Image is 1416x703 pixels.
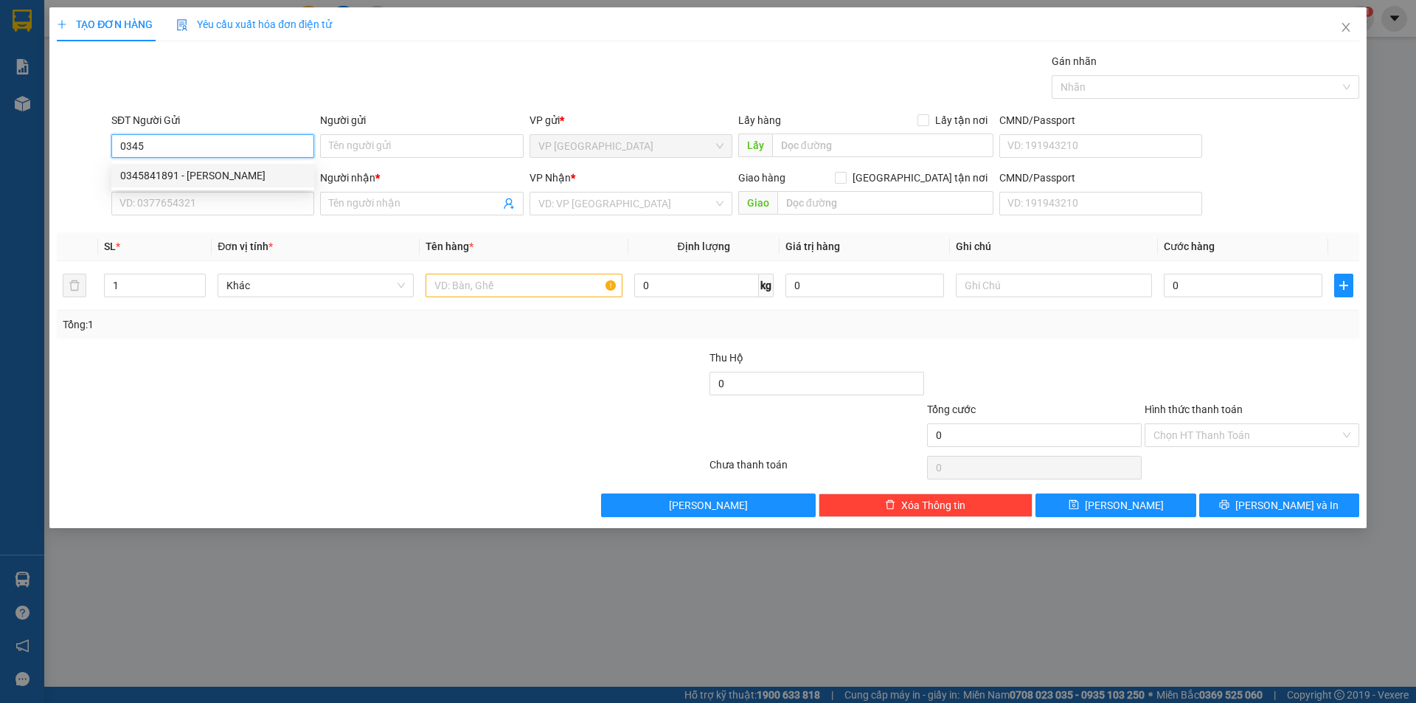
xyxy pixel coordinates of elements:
input: VD: Bàn, Ghế [426,274,622,297]
span: close [1340,21,1352,33]
span: delete [885,499,895,511]
span: TẠO ĐƠN HÀNG [57,18,153,30]
span: Decrease Value [189,285,205,297]
span: [GEOGRAPHIC_DATA] tận nơi [847,170,993,186]
span: printer [1219,499,1229,511]
div: SĐT Người Gửi [111,112,314,128]
span: Tên hàng [426,240,473,252]
div: Tổng: 1 [63,316,546,333]
div: VP gửi [530,112,732,128]
span: VP Nhận [530,172,571,184]
img: icon [176,19,188,31]
th: Ghi chú [950,232,1158,261]
span: plus [57,19,67,30]
span: [PERSON_NAME] [669,497,748,513]
span: Đơn vị tính [218,240,273,252]
span: down [193,287,202,296]
span: Giá trị hàng [785,240,840,252]
span: Thu Hộ [709,352,743,364]
div: 0345841891 - [PERSON_NAME] [120,167,305,184]
button: printer[PERSON_NAME] và In [1199,494,1359,517]
span: Giao [738,191,777,215]
span: Định lượng [678,240,730,252]
div: CMND/Passport [999,170,1202,186]
input: Dọc đường [772,134,993,157]
button: plus [1334,274,1353,297]
span: Yêu cầu xuất hóa đơn điện tử [176,18,332,30]
span: Lấy [738,134,772,157]
span: Xóa Thông tin [901,497,965,513]
div: Chưa thanh toán [708,457,926,482]
input: Dọc đường [777,191,993,215]
button: deleteXóa Thông tin [819,494,1033,517]
span: Increase Value [189,274,205,285]
span: user-add [503,198,515,209]
button: save[PERSON_NAME] [1035,494,1195,517]
span: Giao hàng [738,172,785,184]
span: kg [759,274,774,297]
span: Tổng cước [927,404,976,415]
div: CMND/Passport [999,112,1202,128]
span: [PERSON_NAME] và In [1235,497,1339,513]
span: Lấy hàng [738,114,781,126]
button: Close [1325,7,1367,49]
span: save [1069,499,1079,511]
span: VP Sài Gòn [538,135,723,157]
span: Lấy tận nơi [929,112,993,128]
div: Người nhận [320,170,523,186]
div: 0345841891 - ANH THỊNH [111,164,314,187]
span: plus [1335,280,1353,291]
span: SL [104,240,116,252]
span: up [193,277,202,285]
input: 0 [785,274,944,297]
label: Hình thức thanh toán [1145,404,1243,415]
div: Người gửi [320,112,523,128]
button: delete [63,274,86,297]
span: [PERSON_NAME] [1085,497,1164,513]
label: Gán nhãn [1052,55,1097,67]
button: [PERSON_NAME] [601,494,816,517]
input: Ghi Chú [956,274,1152,297]
span: Cước hàng [1164,240,1215,252]
span: Khác [226,274,405,297]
